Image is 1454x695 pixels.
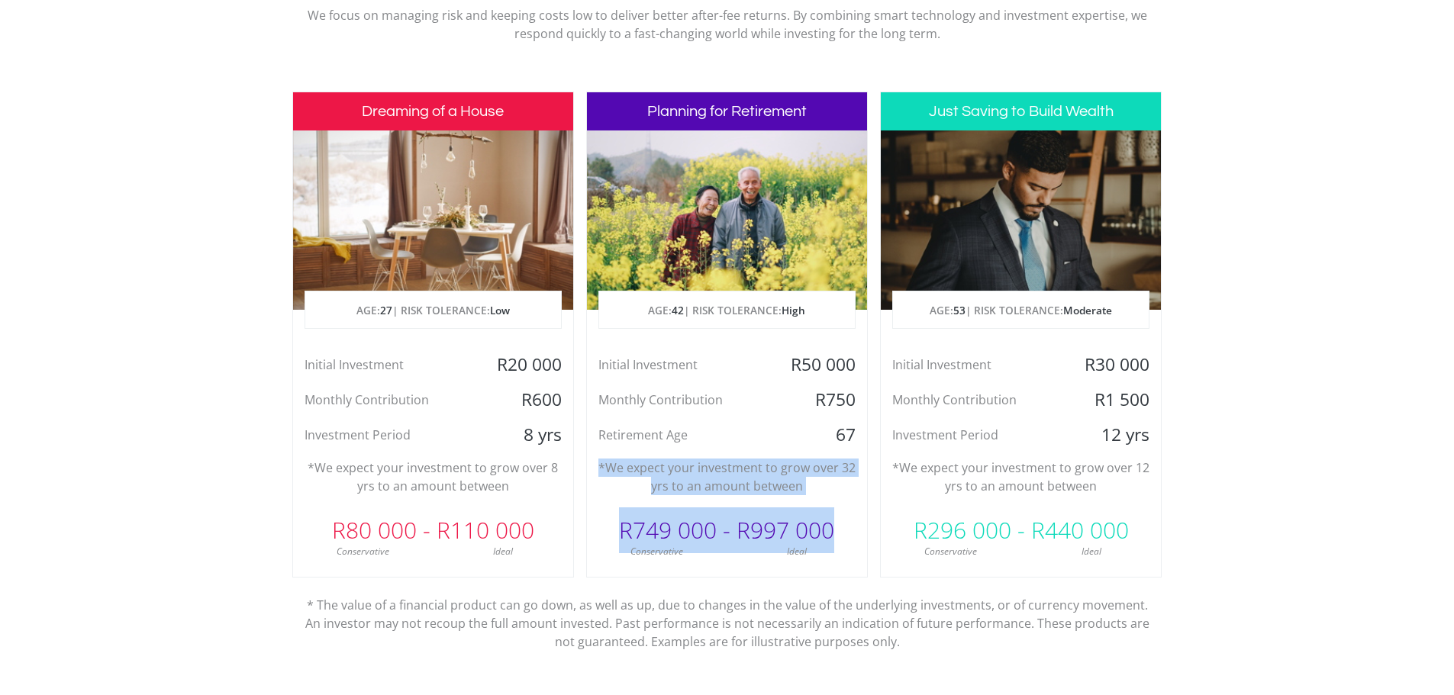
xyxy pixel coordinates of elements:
[305,291,561,330] p: AGE: | RISK TOLERANCE:
[881,423,1068,446] div: Investment Period
[881,353,1068,376] div: Initial Investment
[587,507,867,553] div: R749 000 - R997 000
[304,6,1151,43] p: We focus on managing risk and keeping costs low to deliver better after-fee returns. By combining...
[1021,545,1162,558] div: Ideal
[293,92,573,130] h3: Dreaming of a House
[380,303,392,317] span: 27
[293,388,480,411] div: Monthly Contribution
[305,459,562,495] p: *We expect your investment to grow over 8 yrs to an amount between
[304,578,1151,651] p: * The value of a financial product can go down, as well as up, due to changes in the value of the...
[587,423,774,446] div: Retirement Age
[293,353,480,376] div: Initial Investment
[774,353,867,376] div: R50 000
[1068,423,1161,446] div: 12 yrs
[479,388,572,411] div: R600
[587,92,867,130] h3: Planning for Retirement
[479,423,572,446] div: 8 yrs
[774,388,867,411] div: R750
[782,303,805,317] span: High
[599,291,855,330] p: AGE: | RISK TOLERANCE:
[892,459,1149,495] p: *We expect your investment to grow over 12 yrs to an amount between
[672,303,684,317] span: 42
[587,353,774,376] div: Initial Investment
[598,459,856,495] p: *We expect your investment to grow over 32 yrs to an amount between
[587,388,774,411] div: Monthly Contribution
[953,303,966,317] span: 53
[587,545,727,558] div: Conservative
[881,92,1161,130] h3: Just Saving to Build Wealth
[893,291,1149,330] p: AGE: | RISK TOLERANCE:
[433,545,573,558] div: Ideal
[774,423,867,446] div: 67
[881,388,1068,411] div: Monthly Contribution
[490,303,510,317] span: Low
[881,545,1021,558] div: Conservative
[293,545,434,558] div: Conservative
[881,507,1161,553] div: R296 000 - R440 000
[293,507,573,553] div: R80 000 - R110 000
[293,423,480,446] div: Investment Period
[727,545,867,558] div: Ideal
[1068,353,1161,376] div: R30 000
[1063,303,1112,317] span: Moderate
[479,353,572,376] div: R20 000
[1068,388,1161,411] div: R1 500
